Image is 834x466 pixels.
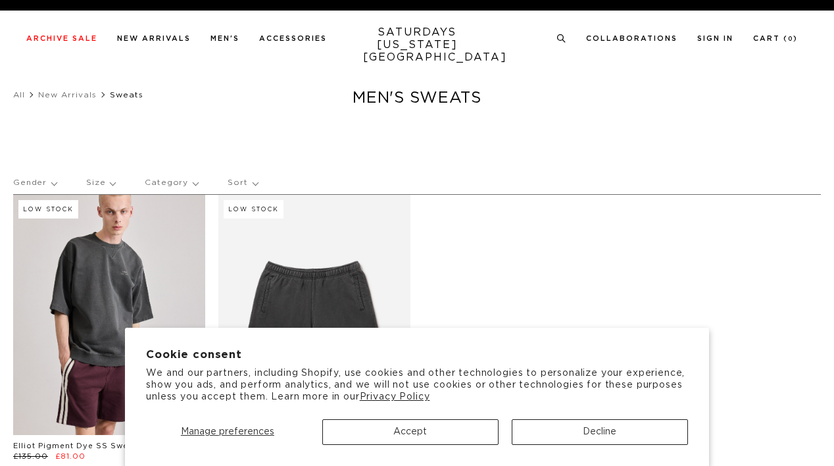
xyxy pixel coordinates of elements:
p: Size [86,168,115,198]
a: All [13,91,25,99]
a: Cart (0) [753,35,798,42]
a: Sign In [697,35,733,42]
a: New Arrivals [117,35,191,42]
p: Gender [13,168,57,198]
a: SATURDAYS[US_STATE][GEOGRAPHIC_DATA] [363,26,472,64]
p: We and our partners, including Shopify, use cookies and other technologies to personalize your ex... [146,367,688,403]
button: Accept [322,419,499,445]
a: Accessories [259,35,327,42]
span: Sweats [110,91,143,99]
div: Low Stock [224,200,283,219]
button: Decline [512,419,688,445]
span: Manage preferences [181,427,274,436]
span: £135.00 [13,453,48,460]
small: 0 [788,36,793,42]
button: Manage preferences [146,419,308,445]
span: £81.00 [55,453,86,460]
h2: Cookie consent [146,349,688,361]
div: Low Stock [18,200,78,219]
p: Sort [228,168,257,198]
a: Men's [210,35,239,42]
a: Collaborations [586,35,677,42]
a: Archive Sale [26,35,97,42]
a: Privacy Policy [360,392,430,401]
a: Elliot Pigment Dye SS Sweatshirt [13,442,156,450]
a: New Arrivals [38,91,97,99]
p: Category [145,168,198,198]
